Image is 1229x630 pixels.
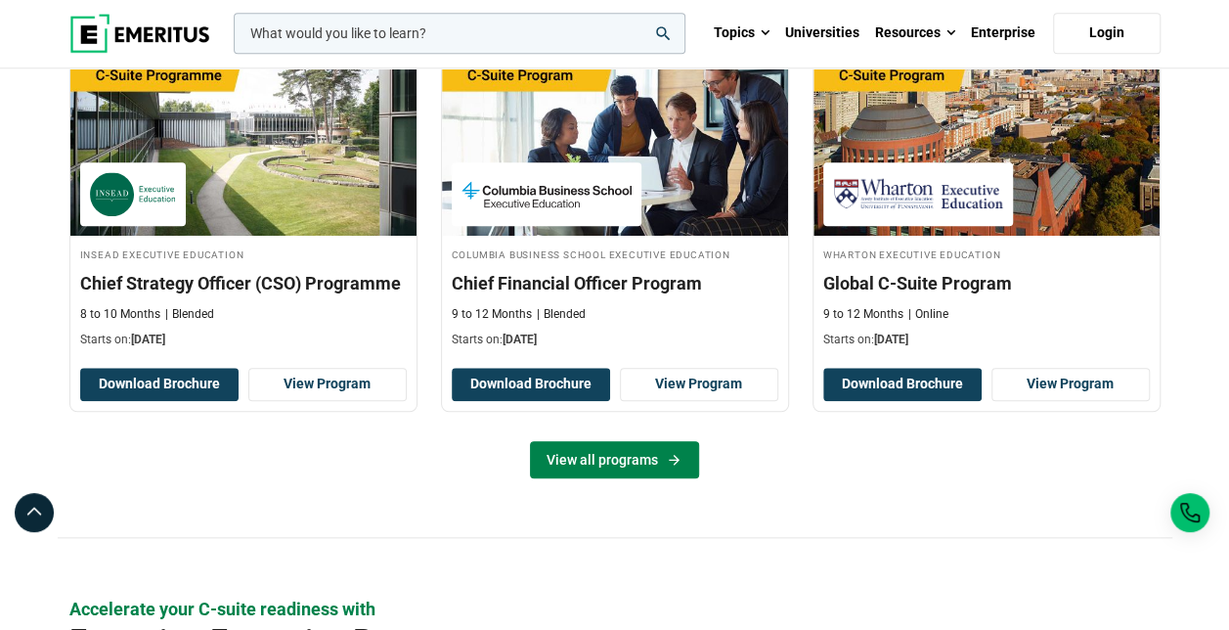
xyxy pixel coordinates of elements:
a: View Program [991,368,1150,401]
input: woocommerce-product-search-field-0 [234,13,685,54]
h3: Chief Financial Officer Program [452,271,778,295]
p: Online [908,306,948,323]
a: View all programs [530,441,699,478]
p: Blended [537,306,586,323]
h4: INSEAD Executive Education [80,246,407,262]
img: Chief Financial Officer Program | Online Finance Course [442,40,788,236]
a: Login [1053,13,1161,54]
h3: Chief Strategy Officer (CSO) Programme [80,271,407,295]
p: 8 to 10 Months [80,306,160,323]
span: [DATE] [503,333,537,346]
button: Download Brochure [823,368,982,401]
button: Download Brochure [452,368,610,401]
a: View Program [620,368,778,401]
a: Leadership Course by Wharton Executive Education - December 17, 2025 Wharton Executive Education ... [813,40,1160,359]
h4: Wharton Executive Education [823,246,1150,262]
a: View Program [248,368,407,401]
span: [DATE] [874,333,908,346]
p: Blended [165,306,214,323]
p: 9 to 12 Months [823,306,903,323]
img: Wharton Executive Education [833,172,1003,216]
h3: Global C-Suite Program [823,271,1150,295]
p: Starts on: [823,332,1150,348]
img: INSEAD Executive Education [90,172,176,216]
img: Global C-Suite Program | Online Leadership Course [813,40,1160,236]
p: 9 to 12 Months [452,306,532,323]
p: Starts on: [80,332,407,348]
button: Download Brochure [80,368,239,401]
img: Chief Strategy Officer (CSO) Programme | Online Leadership Course [70,40,417,236]
p: Accelerate your C-suite readiness with [69,597,1161,621]
a: Finance Course by Columbia Business School Executive Education - December 8, 2025 Columbia Busine... [442,40,788,359]
img: Columbia Business School Executive Education [461,172,632,216]
a: Leadership Course by INSEAD Executive Education - October 14, 2025 INSEAD Executive Education INS... [70,40,417,359]
p: Starts on: [452,332,778,348]
h4: Columbia Business School Executive Education [452,246,778,262]
span: [DATE] [131,333,165,346]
